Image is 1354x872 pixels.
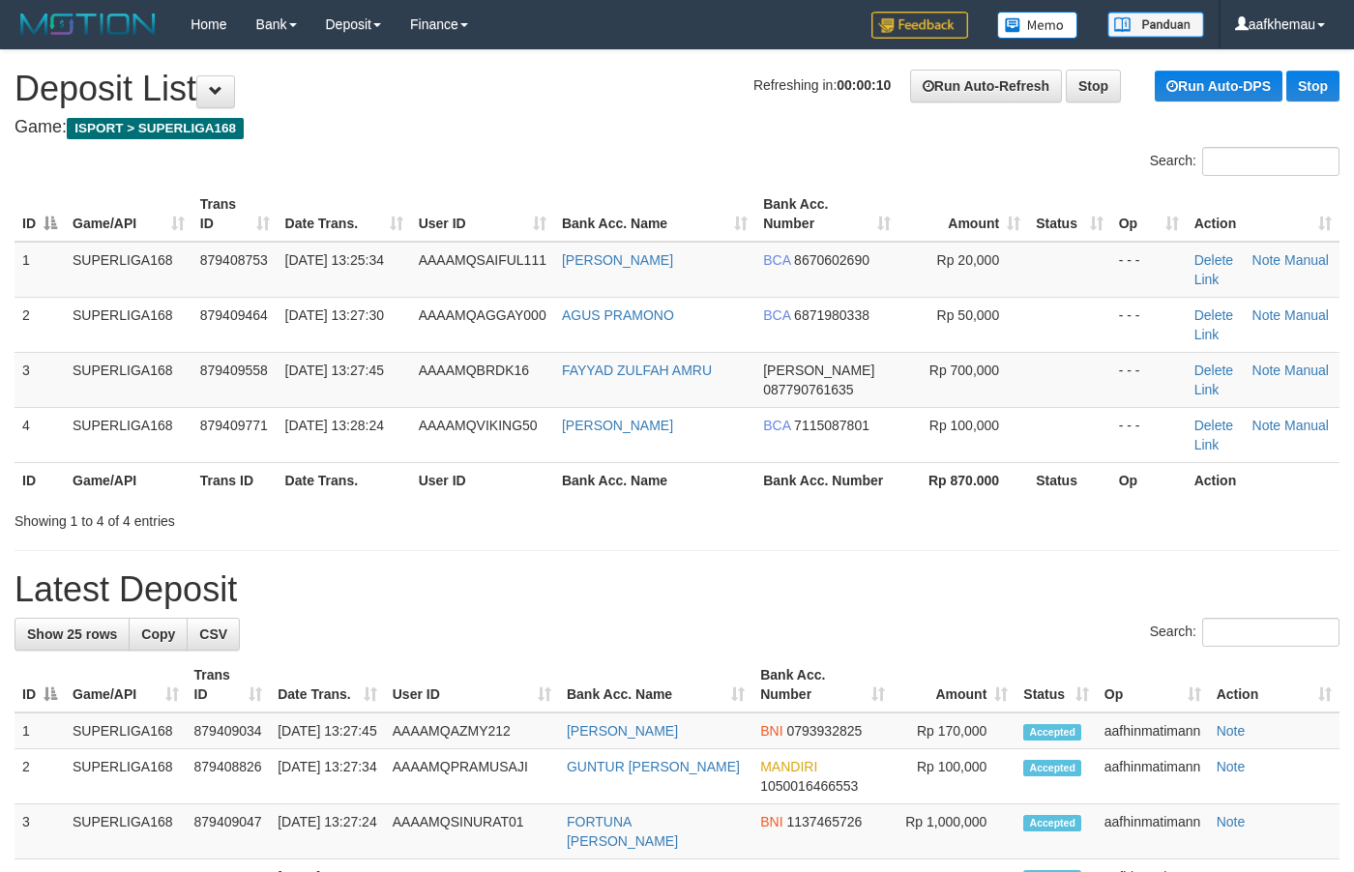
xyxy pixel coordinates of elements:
[65,462,192,498] th: Game/API
[893,749,1015,804] td: Rp 100,000
[929,363,999,378] span: Rp 700,000
[15,712,65,749] td: 1
[1194,363,1329,397] a: Manual Link
[1209,657,1339,712] th: Action: activate to sort column ascending
[15,297,65,352] td: 2
[270,804,385,859] td: [DATE] 13:27:24
[1202,618,1339,647] input: Search:
[199,626,227,642] span: CSV
[65,407,192,462] td: SUPERLIGA168
[1194,418,1233,433] a: Delete
[285,252,384,268] span: [DATE] 13:25:34
[755,462,898,498] th: Bank Acc. Number
[200,418,268,433] span: 879409771
[794,418,869,433] span: Copy 7115087801 to clipboard
[893,657,1015,712] th: Amount: activate to sort column ascending
[15,570,1339,609] h1: Latest Deposit
[187,749,271,804] td: 879408826
[1107,12,1204,38] img: panduan.png
[1194,307,1233,323] a: Delete
[753,77,891,93] span: Refreshing in:
[187,657,271,712] th: Trans ID: activate to sort column ascending
[1097,749,1209,804] td: aafhinmatimann
[1111,407,1187,462] td: - - -
[1028,462,1111,498] th: Status
[192,462,278,498] th: Trans ID
[1217,723,1246,739] a: Note
[567,723,678,739] a: [PERSON_NAME]
[285,363,384,378] span: [DATE] 13:27:45
[554,187,755,242] th: Bank Acc. Name: activate to sort column ascending
[419,252,546,268] span: AAAAMQSAIFUL111
[187,712,271,749] td: 879409034
[1111,352,1187,407] td: - - -
[27,626,117,642] span: Show 25 rows
[559,657,752,712] th: Bank Acc. Name: activate to sort column ascending
[929,418,999,433] span: Rp 100,000
[1252,252,1281,268] a: Note
[15,657,65,712] th: ID: activate to sort column descending
[752,657,893,712] th: Bank Acc. Number: activate to sort column ascending
[1217,814,1246,829] a: Note
[1187,187,1339,242] th: Action: activate to sort column ascending
[1111,462,1187,498] th: Op
[794,307,869,323] span: Copy 6871980338 to clipboard
[562,252,673,268] a: [PERSON_NAME]
[898,187,1028,242] th: Amount: activate to sort column ascending
[871,12,968,39] img: Feedback.jpg
[1194,307,1329,342] a: Manual Link
[763,363,874,378] span: [PERSON_NAME]
[419,418,538,433] span: AAAAMQVIKING50
[1187,462,1339,498] th: Action
[794,252,869,268] span: Copy 8670602690 to clipboard
[1023,724,1081,741] span: Accepted
[129,618,188,651] a: Copy
[1217,759,1246,774] a: Note
[1150,618,1339,647] label: Search:
[270,657,385,712] th: Date Trans.: activate to sort column ascending
[419,307,546,323] span: AAAAMQAGGAY000
[1252,307,1281,323] a: Note
[385,749,559,804] td: AAAAMQPRAMUSAJI
[763,252,790,268] span: BCA
[1023,760,1081,776] span: Accepted
[760,814,782,829] span: BNI
[1023,815,1081,831] span: Accepted
[187,804,271,859] td: 879409047
[1111,187,1187,242] th: Op: activate to sort column ascending
[1194,252,1329,287] a: Manual Link
[910,70,1062,102] a: Run Auto-Refresh
[285,307,384,323] span: [DATE] 13:27:30
[898,462,1028,498] th: Rp 870.000
[763,418,790,433] span: BCA
[997,12,1078,39] img: Button%20Memo.svg
[567,814,678,849] a: FORTUNA [PERSON_NAME]
[65,187,192,242] th: Game/API: activate to sort column ascending
[1066,70,1121,102] a: Stop
[1111,297,1187,352] td: - - -
[141,626,175,642] span: Copy
[567,759,740,774] a: GUNTUR [PERSON_NAME]
[411,462,554,498] th: User ID
[187,618,240,651] a: CSV
[763,382,853,397] span: Copy 087790761635 to clipboard
[1150,147,1339,176] label: Search:
[65,749,187,804] td: SUPERLIGA168
[893,712,1015,749] td: Rp 170,000
[65,352,192,407] td: SUPERLIGA168
[937,307,1000,323] span: Rp 50,000
[15,618,130,651] a: Show 25 rows
[15,10,162,39] img: MOTION_logo.png
[15,352,65,407] td: 3
[760,759,817,774] span: MANDIRI
[65,297,192,352] td: SUPERLIGA168
[200,363,268,378] span: 879409558
[1194,252,1233,268] a: Delete
[15,187,65,242] th: ID: activate to sort column descending
[1155,71,1282,102] a: Run Auto-DPS
[937,252,1000,268] span: Rp 20,000
[67,118,244,139] span: ISPORT > SUPERLIGA168
[893,804,1015,859] td: Rp 1,000,000
[562,307,674,323] a: AGUS PRAMONO
[419,363,529,378] span: AAAAMQBRDK16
